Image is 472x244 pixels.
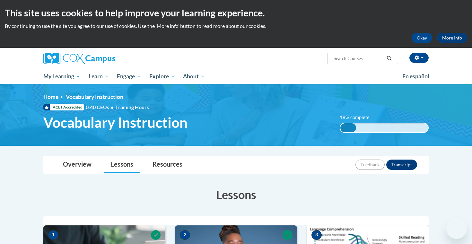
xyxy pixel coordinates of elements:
[409,53,429,63] button: Account Settings
[57,156,98,173] a: Overview
[437,33,467,43] a: More Info
[149,73,175,80] span: Explore
[43,73,80,80] span: My Learning
[43,187,429,203] h3: Lessons
[384,55,394,62] button: Search
[39,69,84,84] a: My Learning
[333,55,384,62] input: Search Courses
[48,230,58,240] span: 1
[398,70,433,83] a: En español
[183,73,205,80] span: About
[355,160,385,170] button: Feedback
[66,93,123,100] span: Vocabulary Instruction
[86,104,115,111] span: 0.40 CEUs
[43,104,84,110] span: IACET Accredited
[34,69,438,84] div: Main menu
[446,218,467,239] iframe: Button to launch messaging window
[113,69,145,84] a: Engage
[180,230,190,240] span: 2
[179,69,209,84] a: About
[84,69,113,84] a: Learn
[386,160,417,170] button: Transcript
[311,230,322,240] span: 3
[43,53,165,64] a: Cox Campus
[43,114,188,131] span: Vocabulary Instruction
[43,93,58,100] a: Home
[5,6,467,19] h2: This site uses cookies to help improve your learning experience.
[146,156,189,173] a: Resources
[89,73,109,80] span: Learn
[402,73,429,80] span: En español
[117,73,141,80] span: Engage
[145,69,179,84] a: Explore
[412,33,432,43] button: Okay
[340,114,377,121] label: 18% complete
[111,104,114,110] span: •
[104,156,140,173] a: Lessons
[340,123,356,132] div: 18% complete
[5,22,467,30] p: By continuing to use the site you agree to our use of cookies. Use the ‘More info’ button to read...
[115,104,149,110] span: Training Hours
[43,53,115,64] img: Cox Campus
